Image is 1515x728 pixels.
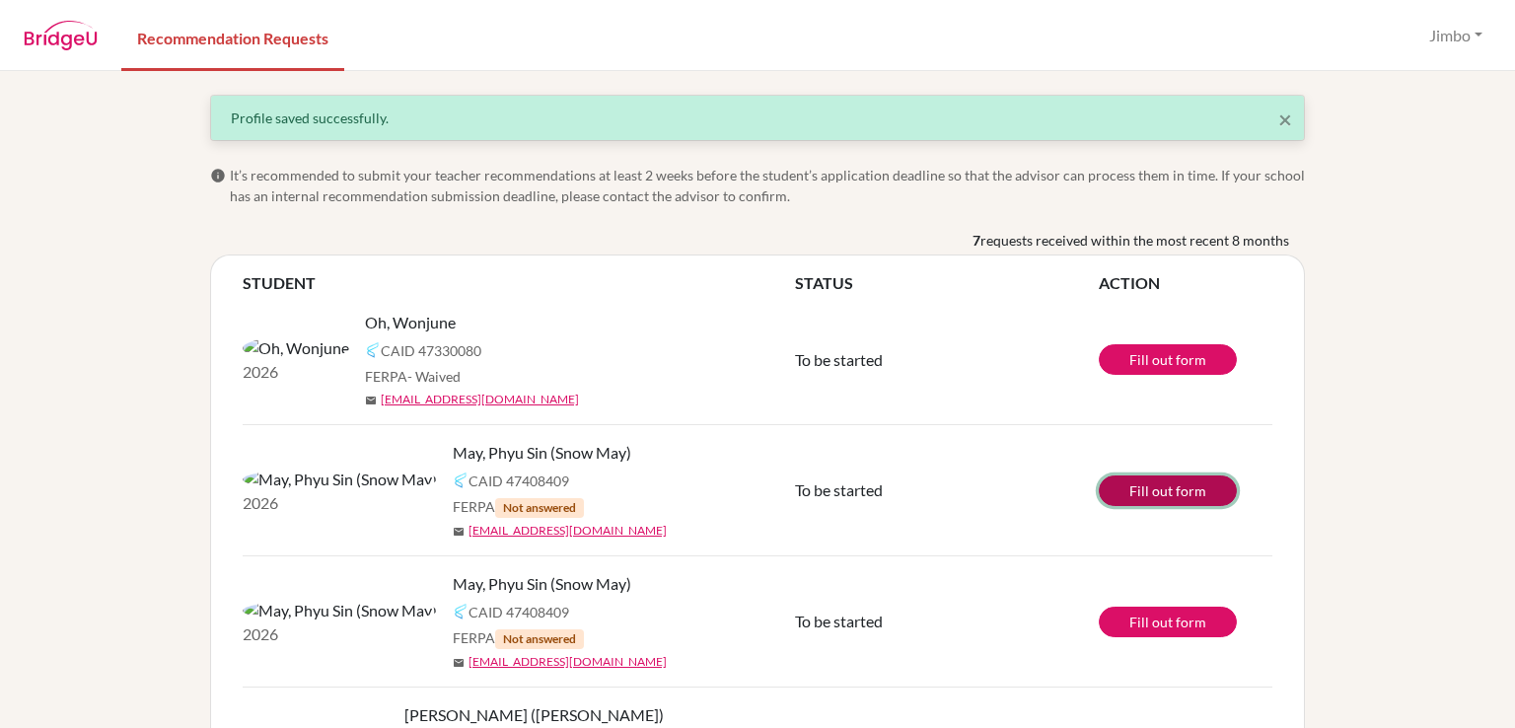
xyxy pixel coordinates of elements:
th: STUDENT [243,271,795,295]
span: May, Phyu Sin (Snow May) [453,572,631,596]
a: Fill out form [1099,607,1237,637]
span: CAID 47408409 [469,602,569,622]
a: [EMAIL_ADDRESS][DOMAIN_NAME] [469,653,667,671]
span: CAID 47330080 [381,340,481,361]
span: Not answered [495,498,584,518]
span: CAID 47408409 [469,471,569,491]
a: Fill out form [1099,344,1237,375]
a: [EMAIL_ADDRESS][DOMAIN_NAME] [381,391,579,408]
span: To be started [795,480,883,499]
span: It’s recommended to submit your teacher recommendations at least 2 weeks before the student’s app... [230,165,1305,206]
span: Oh, Wonjune [365,311,456,334]
span: requests received within the most recent 8 months [980,230,1289,251]
p: 2026 [243,622,437,646]
span: FERPA [453,496,584,518]
img: BridgeU logo [24,21,98,50]
a: [EMAIL_ADDRESS][DOMAIN_NAME] [469,522,667,540]
img: Common App logo [453,473,469,488]
img: May, Phyu Sin (Snow May) [243,599,437,622]
span: To be started [795,350,883,369]
div: Profile saved successfully. [231,108,1284,128]
span: FERPA [453,627,584,649]
b: 7 [973,230,980,251]
span: info [210,168,226,183]
a: Recommendation Requests [121,3,344,71]
th: STATUS [795,271,1099,295]
span: Not answered [495,629,584,649]
span: × [1278,105,1292,133]
a: Fill out form [1099,475,1237,506]
img: Oh, Wonjune [243,336,349,360]
th: ACTION [1099,271,1272,295]
span: - Waived [407,368,461,385]
span: mail [453,657,465,669]
p: 2026 [243,491,437,515]
img: Common App logo [453,604,469,619]
img: May, Phyu Sin (Snow May) [243,468,437,491]
span: mail [365,395,377,406]
span: To be started [795,612,883,630]
span: mail [453,526,465,538]
span: FERPA [365,366,461,387]
button: Jimbo [1420,17,1491,54]
span: May, Phyu Sin (Snow May) [453,441,631,465]
p: 2026 [243,360,349,384]
button: Close [1278,108,1292,131]
img: Common App logo [365,342,381,358]
span: [PERSON_NAME] ([PERSON_NAME]) [404,703,664,727]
